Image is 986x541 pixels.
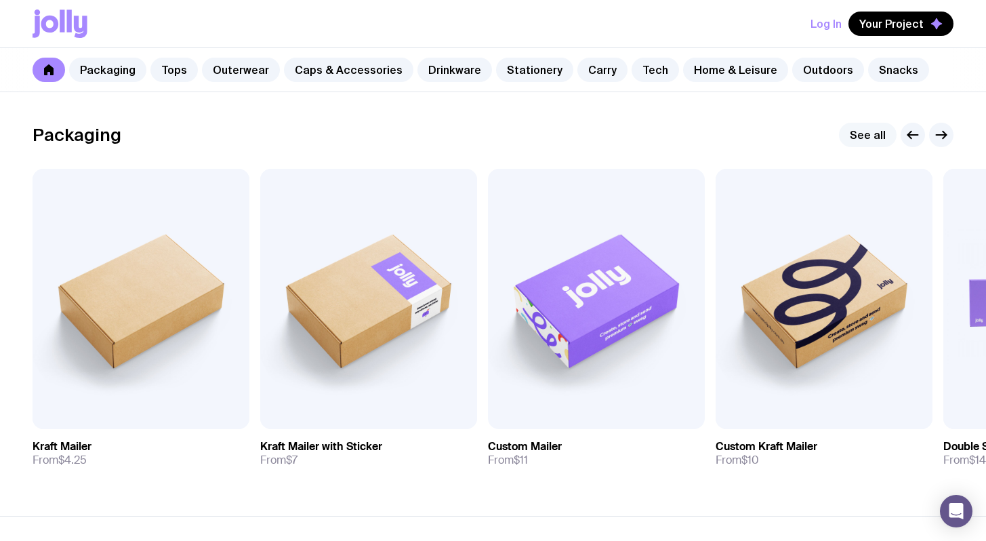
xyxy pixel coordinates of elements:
[969,453,986,467] span: $14
[848,12,953,36] button: Your Project
[58,453,87,467] span: $4.25
[33,125,121,145] h2: Packaging
[859,17,924,31] span: Your Project
[286,453,297,467] span: $7
[417,58,492,82] a: Drinkware
[33,429,249,478] a: Kraft MailerFrom$4.25
[33,440,91,454] h3: Kraft Mailer
[69,58,146,82] a: Packaging
[260,454,297,467] span: From
[839,123,897,147] a: See all
[810,12,842,36] button: Log In
[514,453,528,467] span: $11
[716,454,759,467] span: From
[260,440,382,454] h3: Kraft Mailer with Sticker
[496,58,573,82] a: Stationery
[632,58,679,82] a: Tech
[792,58,864,82] a: Outdoors
[284,58,413,82] a: Caps & Accessories
[488,429,705,478] a: Custom MailerFrom$11
[577,58,628,82] a: Carry
[150,58,198,82] a: Tops
[33,454,87,467] span: From
[741,453,759,467] span: $10
[868,58,929,82] a: Snacks
[716,440,817,454] h3: Custom Kraft Mailer
[943,454,986,467] span: From
[940,495,972,527] div: Open Intercom Messenger
[488,454,528,467] span: From
[716,429,932,478] a: Custom Kraft MailerFrom$10
[488,440,562,454] h3: Custom Mailer
[683,58,788,82] a: Home & Leisure
[260,429,477,478] a: Kraft Mailer with StickerFrom$7
[202,58,280,82] a: Outerwear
